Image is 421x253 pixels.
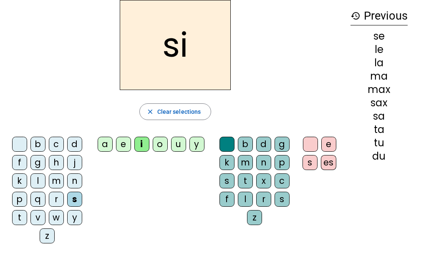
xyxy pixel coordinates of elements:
[256,137,271,152] div: d
[256,192,271,207] div: r
[238,137,253,152] div: b
[146,108,154,115] mat-icon: close
[40,228,55,243] div: z
[247,210,262,225] div: z
[30,210,45,225] div: v
[350,11,360,21] mat-icon: history
[350,138,408,148] div: tu
[275,137,290,152] div: g
[67,137,82,152] div: d
[67,155,82,170] div: j
[12,155,27,170] div: f
[30,155,45,170] div: g
[350,7,408,25] h3: Previous
[49,155,64,170] div: h
[139,103,212,120] button: Clear selections
[153,137,168,152] div: o
[350,151,408,161] div: du
[12,210,27,225] div: t
[321,155,336,170] div: es
[238,155,253,170] div: m
[350,85,408,95] div: max
[134,137,149,152] div: i
[171,137,186,152] div: u
[350,31,408,41] div: se
[219,173,234,188] div: s
[189,137,204,152] div: y
[219,192,234,207] div: f
[116,137,131,152] div: e
[275,155,290,170] div: p
[350,71,408,81] div: ma
[256,155,271,170] div: n
[350,125,408,135] div: ta
[98,137,113,152] div: a
[49,137,64,152] div: c
[49,192,64,207] div: r
[67,173,82,188] div: n
[67,192,82,207] div: s
[275,173,290,188] div: c
[67,210,82,225] div: y
[238,192,253,207] div: l
[321,137,336,152] div: e
[350,45,408,55] div: le
[350,98,408,108] div: sax
[350,58,408,68] div: la
[275,192,290,207] div: s
[49,210,64,225] div: w
[238,173,253,188] div: t
[303,155,318,170] div: s
[157,107,201,117] span: Clear selections
[30,192,45,207] div: q
[256,173,271,188] div: x
[30,137,45,152] div: b
[12,192,27,207] div: p
[49,173,64,188] div: m
[219,155,234,170] div: k
[30,173,45,188] div: l
[350,111,408,121] div: sa
[12,173,27,188] div: k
